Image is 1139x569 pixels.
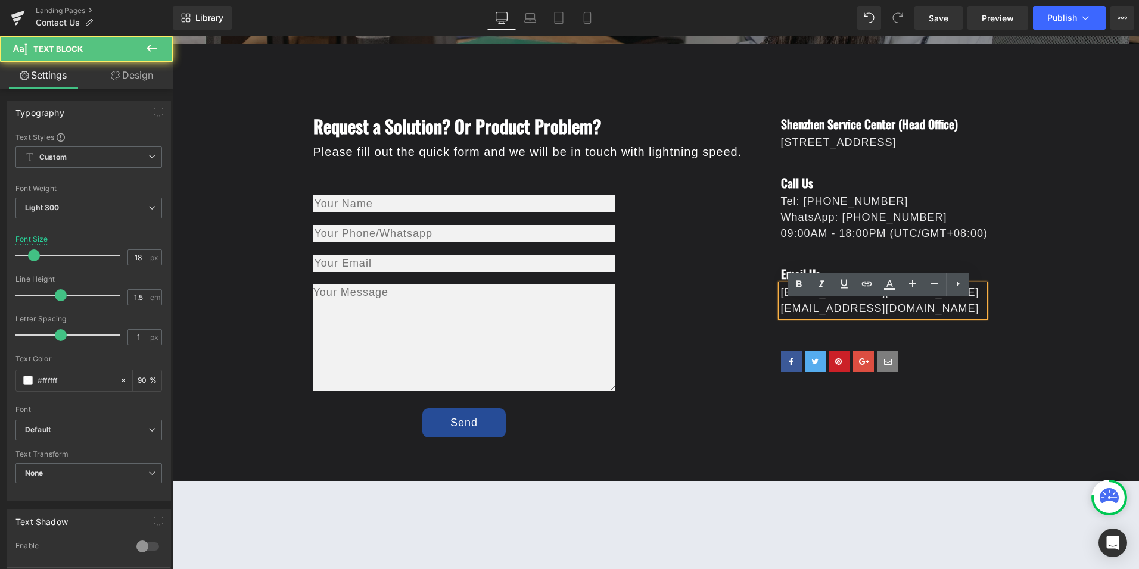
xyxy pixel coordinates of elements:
[609,267,807,279] font: [EMAIL_ADDRESS][DOMAIN_NAME]
[15,101,64,118] div: Typography
[36,6,173,15] a: Landing Pages
[141,189,443,207] input: Your Phone/Whatsapp
[573,6,602,30] a: Mobile
[516,6,544,30] a: Laptop
[487,6,516,30] a: Desktop
[141,160,443,177] input: Your Name
[609,231,813,245] h3: Email Us
[150,333,160,341] span: px
[36,18,80,27] span: Contact Us
[15,275,162,283] div: Line Height
[15,510,68,527] div: Text Shadow
[141,107,588,125] p: Please fill out the quick form and we will be in touch with lightning speed.
[173,6,232,30] a: New Library
[25,203,59,212] b: Light 300
[1033,6,1106,30] button: Publish
[609,99,835,115] p: [STREET_ADDRESS]
[1110,6,1134,30] button: More
[1098,529,1127,557] div: Open Intercom Messenger
[89,62,175,89] a: Design
[609,174,817,190] p: WhatsApp: [PHONE_NUMBER]
[195,12,223,23] span: Library
[609,190,817,206] p: 09:00AM - 18:00PM (UTC/GMT+08:00)
[15,132,162,142] div: Text Styles
[39,152,67,162] b: Custom
[25,425,51,435] i: Default
[609,140,817,154] h3: Call Us
[150,254,160,261] span: px
[886,6,910,30] button: Redo
[544,6,573,30] a: Tablet
[609,251,807,262] font: [EMAIL_ADDRESS][DOMAIN_NAME]
[15,315,162,323] div: Letter Spacing
[857,6,881,30] button: Undo
[33,44,83,54] span: Text Block
[929,12,948,24] span: Save
[15,541,125,554] div: Enable
[15,355,162,363] div: Text Color
[609,81,835,95] h3: Shenzhen Service Center (Head Office)
[25,468,43,477] b: None
[141,219,443,236] input: Your Email
[133,370,161,391] div: %
[15,405,162,414] div: Font
[1047,13,1077,23] span: Publish
[15,185,162,193] div: Font Weight
[982,12,1014,24] span: Preview
[15,235,48,243] div: Font Size
[15,450,162,458] div: Text Transform
[250,373,334,402] button: Send
[967,6,1028,30] a: Preview
[150,293,160,301] span: em
[609,158,817,174] p: Tel: [PHONE_NUMBER]
[38,374,114,387] input: Color
[141,80,588,101] h2: Request a Solution? Or Product Problem?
